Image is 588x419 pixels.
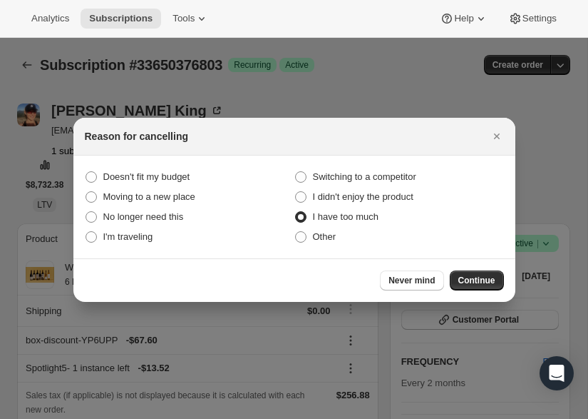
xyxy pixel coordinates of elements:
span: I didn't enjoy the product [313,191,413,202]
span: Never mind [388,275,435,286]
span: Doesn't fit my budget [103,171,190,182]
button: Tools [164,9,217,29]
span: Continue [458,275,495,286]
button: Close [487,126,507,146]
h2: Reason for cancelling [85,129,188,143]
span: Switching to a competitor [313,171,416,182]
span: Settings [522,13,557,24]
button: Analytics [23,9,78,29]
button: Never mind [380,271,443,291]
button: Continue [450,271,504,291]
span: I'm traveling [103,231,153,242]
button: Help [431,9,496,29]
span: Other [313,231,336,242]
span: Help [454,13,473,24]
div: Open Intercom Messenger [540,356,574,390]
button: Settings [500,9,565,29]
span: Subscriptions [89,13,153,24]
button: Subscriptions [81,9,161,29]
span: Moving to a new place [103,191,195,202]
span: Tools [172,13,195,24]
span: No longer need this [103,211,184,222]
span: Analytics [31,13,69,24]
span: I have too much [313,211,379,222]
